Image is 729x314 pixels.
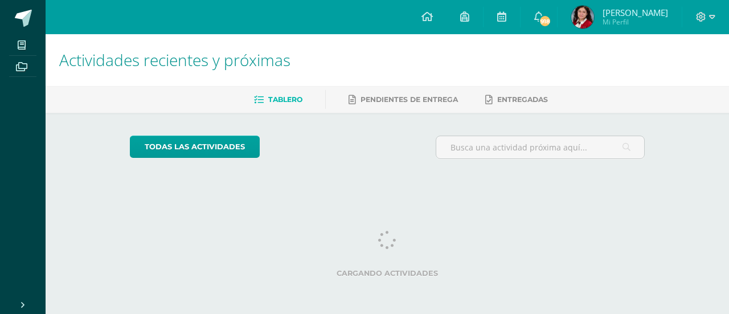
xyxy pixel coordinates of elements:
span: Pendientes de entrega [361,95,458,104]
a: Tablero [254,91,302,109]
label: Cargando actividades [130,269,645,278]
img: b5eddceab97ec09dae69b9bae130eb57.png [571,6,594,28]
a: todas las Actividades [130,136,260,158]
span: Tablero [268,95,302,104]
a: Pendientes de entrega [349,91,458,109]
span: 918 [539,15,551,27]
span: Actividades recientes y próximas [59,49,290,71]
span: Mi Perfil [603,17,668,27]
a: Entregadas [485,91,548,109]
span: [PERSON_NAME] [603,7,668,18]
input: Busca una actividad próxima aquí... [436,136,645,158]
span: Entregadas [497,95,548,104]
